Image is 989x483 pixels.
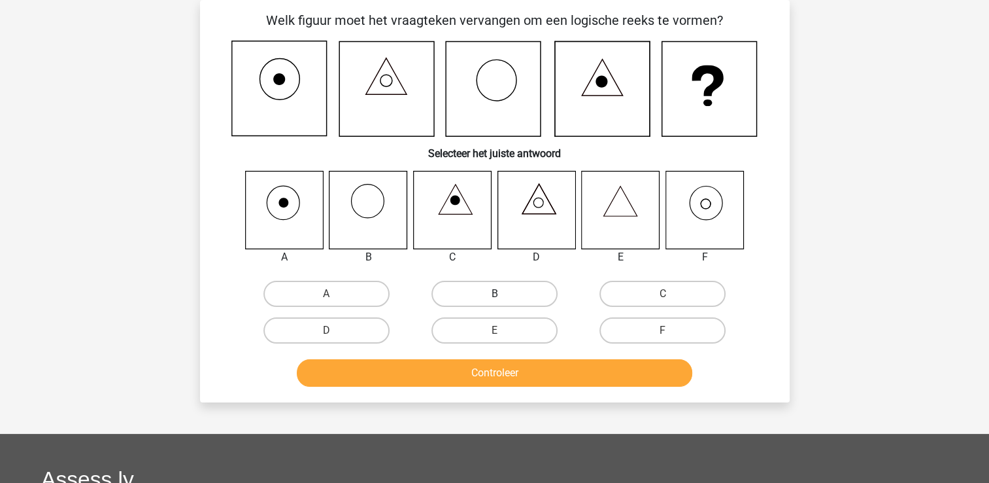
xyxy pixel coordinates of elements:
h6: Selecteer het juiste antwoord [221,137,769,160]
div: C [403,249,502,265]
label: F [599,317,726,344]
div: A [235,249,334,265]
div: E [571,249,670,265]
div: F [656,249,754,265]
label: B [431,281,558,307]
div: D [488,249,586,265]
p: Welk figuur moet het vraagteken vervangen om een logische reeks te vormen? [221,10,769,30]
label: D [263,317,390,344]
label: C [599,281,726,307]
label: A [263,281,390,307]
button: Controleer [297,359,692,387]
div: B [319,249,418,265]
label: E [431,317,558,344]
